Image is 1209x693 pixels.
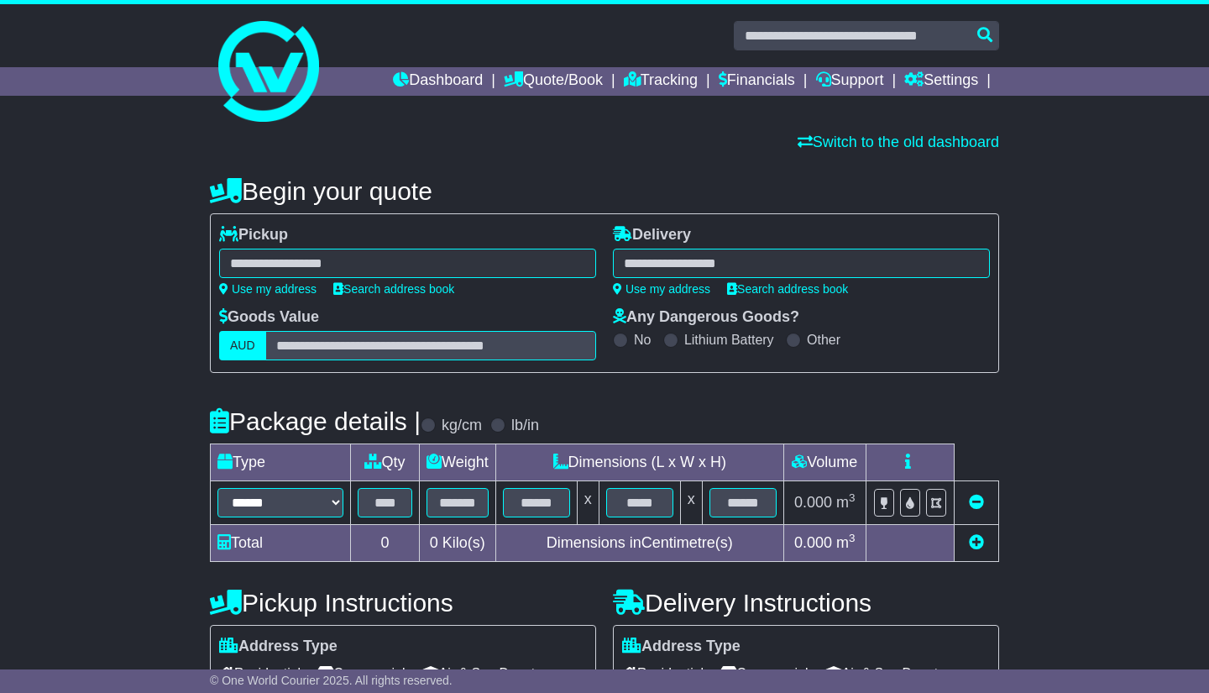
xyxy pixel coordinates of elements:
label: Lithium Battery [684,332,774,348]
a: Dashboard [393,67,483,96]
td: Type [211,444,351,481]
h4: Package details | [210,407,421,435]
label: Any Dangerous Goods? [613,308,799,327]
a: Support [816,67,884,96]
sup: 3 [849,532,856,544]
span: 0.000 [794,494,832,511]
td: Dimensions in Centimetre(s) [495,525,783,562]
span: © One World Courier 2025. All rights reserved. [210,674,453,687]
h4: Delivery Instructions [613,589,999,617]
a: Financials [719,67,795,96]
label: Address Type [219,638,338,656]
label: Pickup [219,226,288,244]
a: Add new item [969,534,984,551]
td: x [680,481,702,525]
a: Quote/Book [504,67,603,96]
a: Search address book [727,282,848,296]
a: Search address book [333,282,454,296]
span: 0 [430,534,438,551]
label: kg/cm [442,417,482,435]
a: Settings [904,67,978,96]
label: lb/in [511,417,539,435]
td: Volume [783,444,866,481]
a: Switch to the old dashboard [798,134,999,150]
a: Tracking [624,67,698,96]
td: Kilo(s) [420,525,496,562]
td: Dimensions (L x W x H) [495,444,783,481]
span: Commercial [720,660,808,686]
td: Weight [420,444,496,481]
span: m [836,494,856,511]
span: Residential [219,660,301,686]
span: Commercial [317,660,405,686]
label: Address Type [622,638,741,656]
h4: Begin your quote [210,177,999,205]
a: Use my address [613,282,710,296]
label: No [634,332,651,348]
span: Air & Sea Depot [422,660,536,686]
sup: 3 [849,491,856,504]
span: m [836,534,856,551]
span: Residential [622,660,704,686]
span: Air & Sea Depot [825,660,939,686]
span: 0.000 [794,534,832,551]
label: AUD [219,331,266,360]
td: 0 [351,525,420,562]
td: x [577,481,599,525]
label: Goods Value [219,308,319,327]
a: Use my address [219,282,317,296]
a: Remove this item [969,494,984,511]
h4: Pickup Instructions [210,589,596,617]
td: Total [211,525,351,562]
label: Other [807,332,840,348]
label: Delivery [613,226,691,244]
td: Qty [351,444,420,481]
